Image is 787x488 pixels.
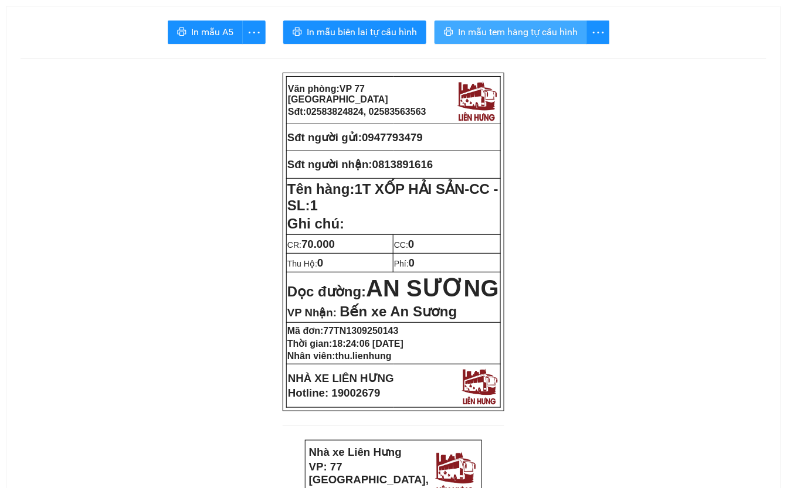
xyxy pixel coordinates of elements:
[287,326,399,336] strong: Mã đơn:
[86,83,161,92] strong: SĐT gửi:
[306,107,426,117] span: 02583824824, 02583563563
[287,259,323,268] span: Thu Hộ:
[288,107,426,117] strong: Sđt:
[243,25,265,40] span: more
[372,158,433,170] span: 0813891616
[340,303,457,319] span: Bến xe An Sương
[366,275,499,301] span: AN SƯƠNG
[191,25,233,39] span: In mẫu A5
[287,351,392,361] strong: Nhân viên:
[287,131,362,144] strong: Sđt người gửi:
[288,84,388,104] span: VP 77 [GEOGRAPHIC_DATA]
[118,83,161,92] span: 0947793479
[362,131,423,144] span: 0947793479
[310,197,318,213] span: 1
[242,21,266,44] button: more
[454,78,499,122] img: logo
[287,181,498,213] span: 1T XỐP HẢI SẢN-CC - SL:
[48,63,128,76] strong: Phiếu gửi hàng
[333,339,404,349] span: 18:24:06 [DATE]
[459,366,500,406] img: logo
[435,21,587,44] button: printerIn mẫu tem hàng tự cấu hình
[307,25,417,39] span: In mẫu biên lai tự cấu hình
[301,238,335,250] span: 70.000
[4,83,42,92] strong: Người gửi:
[287,306,337,319] span: VP Nhận:
[394,259,415,268] span: Phí:
[324,326,399,336] span: 77TN1309250143
[408,238,414,250] span: 0
[4,21,124,59] strong: VP: 77 [GEOGRAPHIC_DATA], [GEOGRAPHIC_DATA]
[288,372,394,384] strong: NHÀ XE LIÊN HƯNG
[335,351,392,361] span: thu.lienhung
[317,257,323,269] span: 0
[287,181,498,213] strong: Tên hàng:
[287,216,344,231] span: Ghi chú:
[587,25,609,40] span: more
[394,240,415,250] span: CC:
[458,25,578,39] span: In mẫu tem hàng tự cấu hình
[309,446,402,458] strong: Nhà xe Liên Hưng
[409,257,415,269] span: 0
[4,6,97,18] strong: Nhà xe Liên Hưng
[287,284,499,299] strong: Dọc đường:
[287,339,403,349] strong: Thời gian:
[287,158,372,170] strong: Sđt người nhận:
[586,21,610,44] button: more
[283,21,426,44] button: printerIn mẫu biên lai tự cấu hình
[293,27,302,38] span: printer
[177,27,186,38] span: printer
[288,84,388,104] strong: Văn phòng:
[168,21,243,44] button: printerIn mẫu A5
[287,240,335,250] span: CR:
[444,27,453,38] span: printer
[126,8,172,57] img: logo
[288,387,381,399] strong: Hotline: 19002679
